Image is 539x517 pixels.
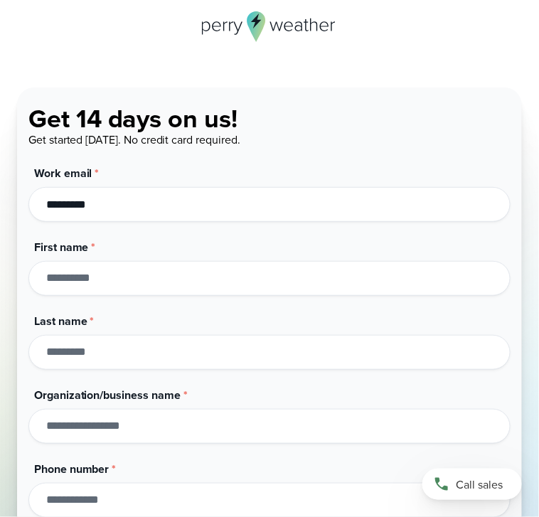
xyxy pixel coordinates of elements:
span: First name [34,239,88,255]
span: Organization/business name [34,387,181,403]
span: Call sales [456,476,503,493]
span: Last name [34,313,87,329]
span: Get started [DATE]. No credit card required. [28,132,240,148]
span: Get 14 days on us! [28,100,238,137]
span: Work email [34,165,92,181]
a: Call sales [422,469,522,500]
span: Phone number [34,461,109,477]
